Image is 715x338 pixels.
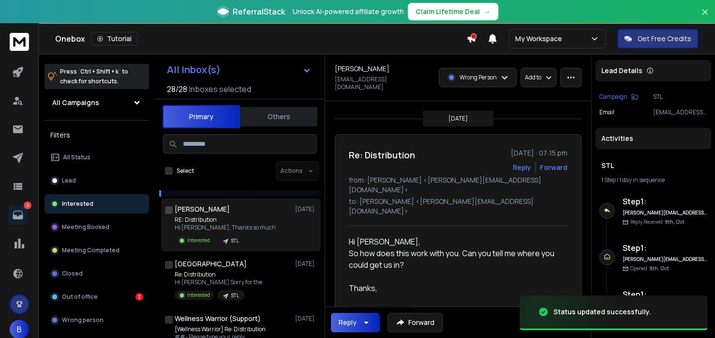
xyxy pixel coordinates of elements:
button: Reply [331,313,380,332]
p: Get Free Credits [638,34,691,44]
p: [DATE] [448,115,468,123]
button: Tutorial [91,32,138,46]
h6: [PERSON_NAME][EMAIL_ADDRESS][DOMAIN_NAME] [623,209,707,216]
p: Lead Details [601,66,642,76]
button: Interested [45,194,149,214]
p: Re: Distribution [175,271,262,278]
h1: Wellness Warrior (Support) [175,314,261,323]
p: Lead [62,177,76,184]
p: [DATE] : 07:15 pm [511,148,567,158]
h6: Step 1 : [623,196,707,207]
p: Email [599,108,614,116]
button: Out of office3 [45,287,149,307]
p: STL [653,93,707,101]
button: Forward [387,313,443,332]
button: Wrong person [45,310,149,330]
p: from: [PERSON_NAME] <[PERSON_NAME][EMAIL_ADDRESS][DOMAIN_NAME]> [349,175,567,195]
button: All Inbox(s) [159,60,319,79]
h1: Re: Distribution [349,148,415,162]
a: 3 [8,205,28,225]
p: Unlock AI-powered affiliate growth [293,7,404,16]
p: Interested [62,200,93,208]
button: All Status [45,148,149,167]
p: 3 [24,201,31,209]
button: All Campaigns [45,93,149,112]
div: Status updated successfully. [553,307,651,317]
span: 28 / 28 [167,83,187,95]
button: Closed [45,264,149,283]
label: Select [177,167,194,175]
p: [DATE] [295,315,317,323]
h1: [PERSON_NAME] [335,64,389,74]
h1: [PERSON_NAME] [175,204,230,214]
p: Meeting Booked [62,223,109,231]
button: Meeting Booked [45,217,149,237]
p: Add to [525,74,541,81]
span: Ctrl + Shift + k [79,66,120,77]
p: [EMAIL_ADDRESS][DOMAIN_NAME] [653,108,707,116]
button: Campaign [599,93,638,101]
p: to: [PERSON_NAME] <[PERSON_NAME][EMAIL_ADDRESS][DOMAIN_NAME]> [349,197,567,216]
button: Meeting Completed [45,241,149,260]
p: Closed [62,270,83,277]
div: | [601,176,705,184]
p: Meeting Completed [62,246,119,254]
p: Interested [187,237,210,244]
h1: STL [601,161,705,170]
p: STL [231,292,239,299]
span: 1 day in sequence [619,176,665,184]
div: Reply [339,318,357,327]
span: [PERSON_NAME] [349,306,411,317]
button: Primary [163,105,240,128]
p: My Workspace [515,34,566,44]
div: Activities [596,128,711,149]
div: So how does this work with you. Can you tell me where you could get us in? [349,247,560,271]
p: Press to check for shortcuts. [60,67,128,86]
p: STL [231,237,239,245]
h1: All Campaigns [52,98,99,108]
h6: [PERSON_NAME][EMAIL_ADDRESS][DOMAIN_NAME] [623,256,707,263]
div: 3 [135,293,143,301]
p: All Status [63,154,90,161]
p: Campaign [599,93,627,101]
p: Wrong Person [460,74,497,81]
p: [DATE] [295,260,317,268]
h1: All Inbox(s) [167,65,221,75]
span: 9th, Oct [649,265,669,272]
button: Get Free Credits [617,29,698,48]
p: Wrong person [62,316,104,324]
p: RE: Distribution [175,216,276,224]
p: [Wellness Warrior] Re: Distribution [175,325,266,333]
p: Opened [630,265,669,272]
p: Out of office [62,293,98,301]
div: Onebox [55,32,466,46]
p: Interested [187,292,210,299]
p: [EMAIL_ADDRESS][DOMAIN_NAME] [335,76,433,91]
button: Lead [45,171,149,190]
p: Reply Received [630,218,685,226]
p: Hi [PERSON_NAME] Sorry for the [175,278,262,286]
p: Hi [PERSON_NAME], Thanks so much [175,224,276,231]
button: Claim Lifetime Deal→ [408,3,498,20]
span: 1 Step [601,176,616,184]
span: 9th, Oct [665,218,685,225]
button: Others [240,106,317,127]
button: Reply [513,163,531,172]
h1: [GEOGRAPHIC_DATA] [175,259,247,269]
span: → [484,7,491,16]
h3: Filters [45,128,149,142]
h6: Step 1 : [623,242,707,254]
p: [DATE] [295,205,317,213]
div: Forward [540,163,567,172]
span: ReferralStack [233,6,285,17]
div: Thanks, [349,282,560,294]
h3: Inboxes selected [189,83,251,95]
button: Close banner [699,6,711,29]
